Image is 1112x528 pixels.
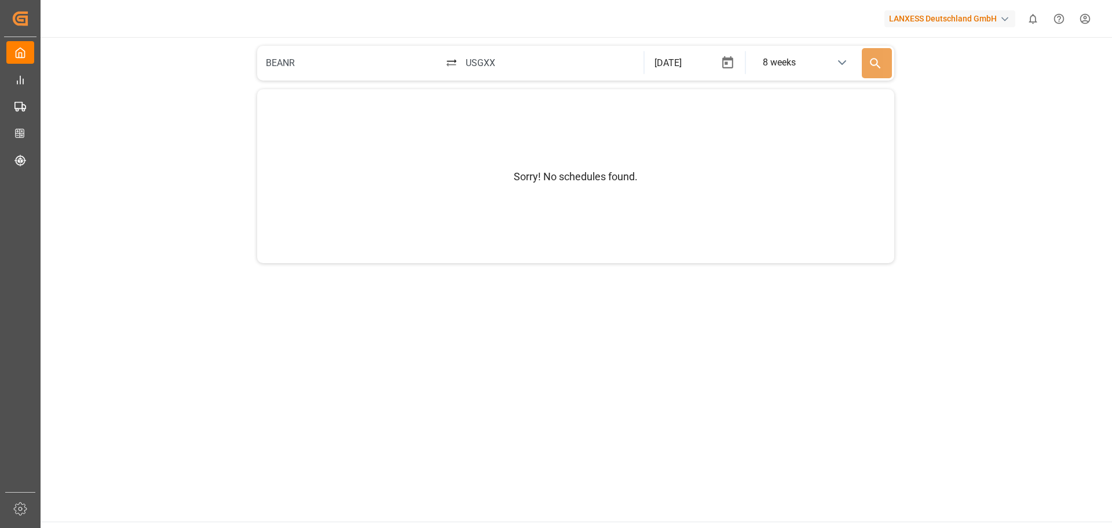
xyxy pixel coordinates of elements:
[763,56,796,70] div: 8 weeks
[514,169,638,184] p: Sorry! No schedules found.
[459,48,641,77] input: City / Port of arrival
[862,48,892,78] button: Search
[259,48,442,77] input: City / Port of departure
[1020,6,1046,32] button: show 0 new notifications
[884,8,1020,30] button: LANXESS Deutschland GmbH
[884,10,1015,27] div: LANXESS Deutschland GmbH
[1046,6,1072,32] button: Help Center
